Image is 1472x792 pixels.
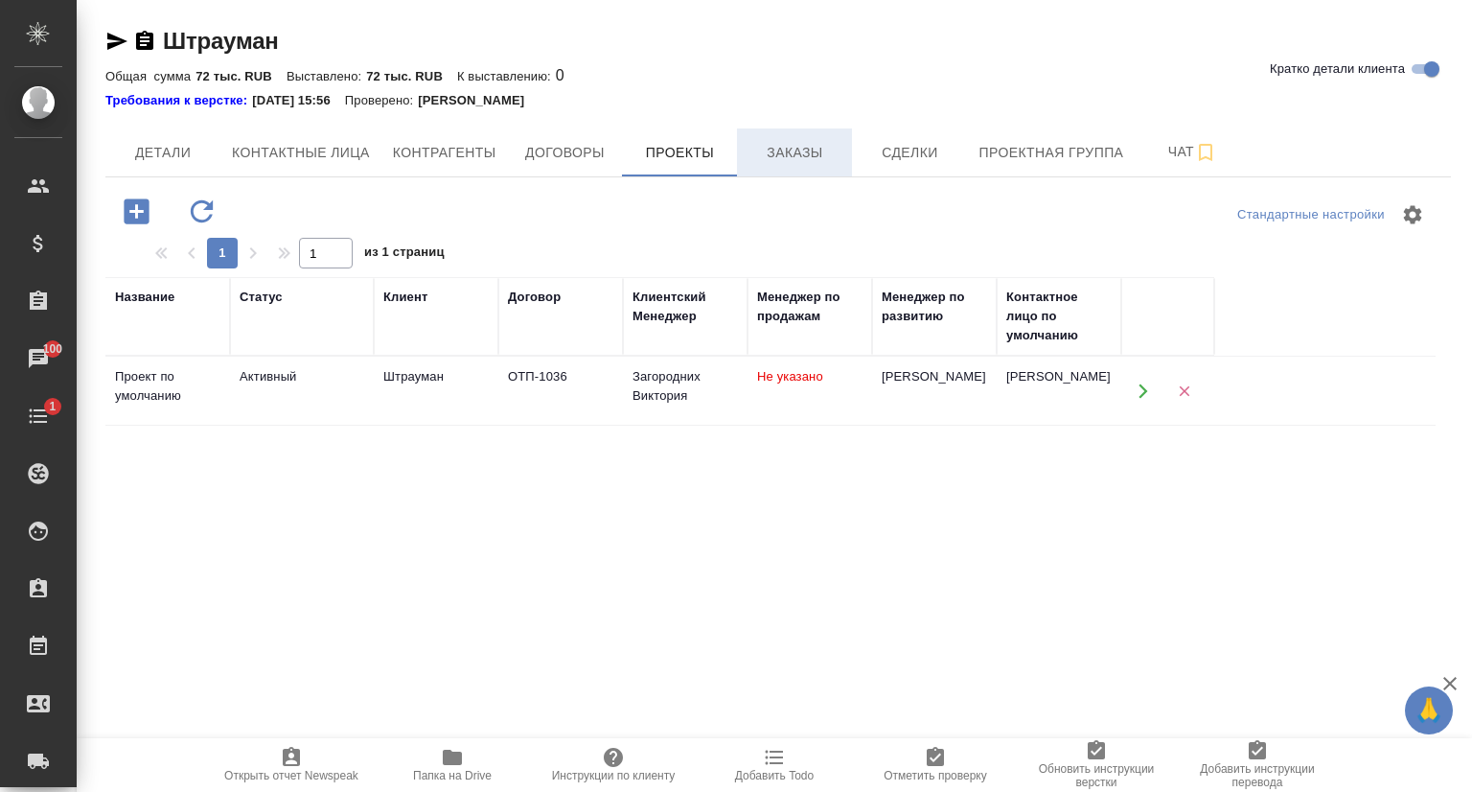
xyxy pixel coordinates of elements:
span: Обновить инструкции верстки [1027,762,1165,789]
p: [DATE] 15:56 [252,91,345,110]
p: Общая сумма [105,69,195,83]
span: Проектная группа [978,141,1123,165]
span: Не указано [757,369,823,384]
div: Загородних Виктория [632,367,738,406]
button: 🙏 [1405,687,1453,734]
span: Заказы [748,141,840,165]
svg: Подписаться [1194,141,1217,164]
div: ОТП-1036 [508,367,613,386]
div: Договор [508,288,561,307]
span: Договоры [518,141,610,165]
div: Штрауман [383,367,489,386]
div: Менеджер по развитию [882,288,987,326]
button: Добавить проект [110,192,163,231]
a: 100 [5,335,72,383]
p: Проверено: [345,91,419,110]
a: Требования к верстке: [105,91,252,110]
button: Скопировать ссылку для ЯМессенджера [105,30,128,53]
a: 1 [5,392,72,440]
span: Контактные лица [232,141,370,165]
button: Обновить данные [175,192,228,231]
span: Контрагенты [393,141,496,165]
span: Проекты [633,141,725,165]
span: 1 [37,397,67,416]
div: Нажми, чтобы открыть папку с инструкцией [105,91,252,110]
span: Кратко детали клиента [1270,59,1405,79]
span: 100 [32,339,75,359]
span: Инструкции по клиенту [552,769,676,782]
div: [PERSON_NAME] [1006,367,1112,386]
div: Клиент [383,288,427,307]
div: split button [1232,200,1390,230]
span: из 1 страниц [364,241,445,268]
div: Клиентский Менеджер [632,288,738,326]
button: Скопировать ссылку [133,30,156,53]
p: 72 тыс. RUB [366,69,457,83]
button: Открыть [1123,371,1162,410]
div: Проект по умолчанию [115,367,220,406]
span: Добавить инструкции перевода [1188,762,1326,789]
span: Детали [117,141,209,165]
p: [PERSON_NAME] [418,91,539,110]
button: Удалить [1164,371,1204,410]
span: Добавить Todo [735,769,814,782]
button: Инструкции по клиенту [533,738,694,792]
span: Открыть отчет Newspeak [224,769,358,782]
div: Статус [240,288,283,307]
div: Менеджер по продажам [757,288,862,326]
span: Сделки [863,141,955,165]
button: Добавить инструкции перевода [1177,738,1338,792]
span: Чат [1146,140,1238,164]
button: Папка на Drive [372,738,533,792]
p: К выставлению: [457,69,556,83]
p: Выставлено: [287,69,366,83]
div: Активный [240,367,364,386]
a: Штрауман [163,28,279,54]
span: Папка на Drive [413,769,492,782]
button: Открыть отчет Newspeak [211,738,372,792]
span: Отметить проверку [884,769,986,782]
div: Контактное лицо по умолчанию [1006,288,1112,345]
p: 72 тыс. RUB [195,69,287,83]
span: Настроить таблицу [1390,192,1436,238]
div: 0 [105,64,1451,87]
div: [PERSON_NAME] [882,367,987,386]
button: Обновить инструкции верстки [1016,738,1177,792]
div: Название [115,288,174,307]
button: Добавить Todo [694,738,855,792]
button: Отметить проверку [855,738,1016,792]
span: 🙏 [1413,690,1445,731]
